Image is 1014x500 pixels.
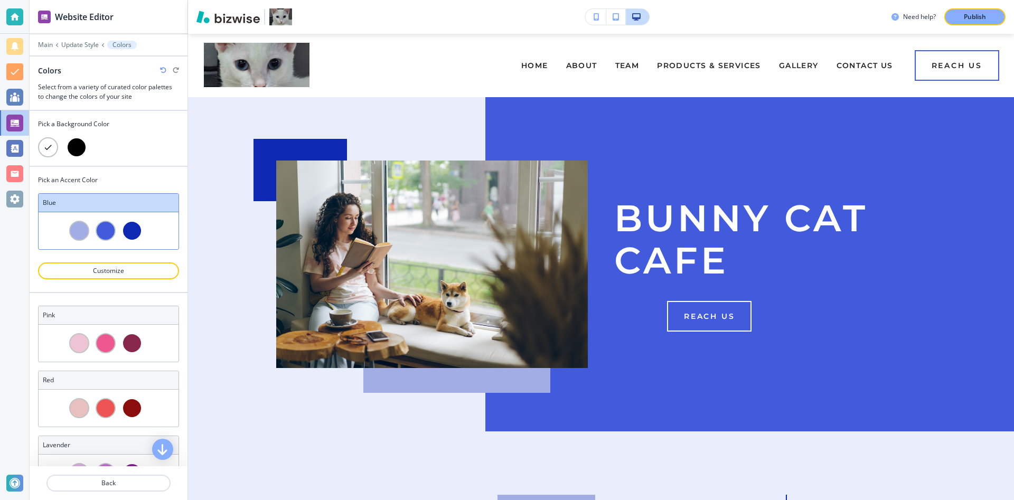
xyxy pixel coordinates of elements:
h1: Bunny Cat Cafe [614,197,926,282]
h3: Pick an Accent Color [38,175,179,185]
h3: Pick a Background Color [38,119,179,129]
h2: Colors [38,65,61,76]
button: Main [38,41,53,49]
img: Bizwise Logo [196,11,260,23]
button: Reach Us [667,300,752,331]
button: Colors [107,41,137,49]
h3: Lavender [43,440,174,450]
p: Customize [52,266,165,276]
button: Reach Us [915,50,999,81]
img: Bunny Cat Cafe [204,43,309,87]
div: Lavender [38,436,179,492]
h2: Website Editor [55,11,114,23]
span: Products & Services [657,61,761,70]
p: Back [48,478,170,488]
span: About [566,61,597,70]
h3: Blue [43,198,174,207]
button: Update Style [61,41,99,49]
img: editor icon [38,11,51,23]
img: photo-1712746438528-f725ba394f10 [276,161,588,368]
p: Publish [964,12,986,22]
h3: Red [43,375,174,385]
div: Pink [38,306,179,362]
h3: Need help? [903,12,936,22]
span: Team [615,61,640,70]
button: Customize [38,262,179,279]
img: Your Logo [269,8,292,25]
button: Publish [944,8,1006,25]
span: Gallery [779,61,819,70]
h3: Pink [43,310,174,320]
span: Contact Us [837,61,893,70]
span: Home [521,61,548,70]
div: Red [38,371,179,427]
h3: Select from a variety of curated color palettes to change the colors of your site [38,82,179,101]
button: Back [46,475,171,492]
p: Colors [112,41,132,49]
